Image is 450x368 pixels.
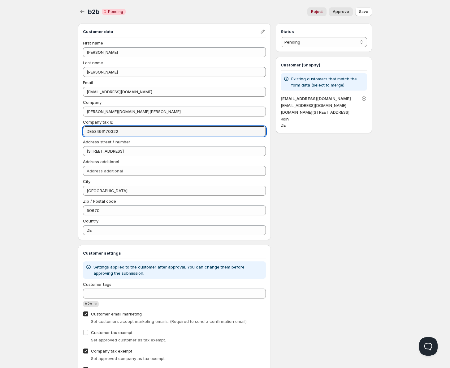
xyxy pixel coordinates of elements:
span: Köln DE [281,116,289,128]
span: Pending [108,9,123,14]
input: Company tax ID [83,126,266,136]
span: Set customers accept marketing emails. (Required to send a confirmation email). [91,319,248,324]
h3: Customer (Shopify) [281,62,367,68]
span: Customer tax exempt [91,330,132,335]
span: Last name [83,60,103,65]
input: Last name [83,67,266,77]
button: Approve [329,7,353,16]
span: Email [83,80,93,85]
span: [DOMAIN_NAME][STREET_ADDRESS] [281,110,349,115]
span: Address street / number [83,139,130,144]
span: Set approved company as tax exempt. [91,356,166,361]
input: Address street / number [83,146,266,156]
button: Reject [307,7,327,16]
span: First name [83,40,103,45]
h3: Status [281,28,367,35]
span: Approve [333,9,349,14]
span: City [83,179,90,184]
input: City [83,186,266,196]
span: Customer tags [83,282,111,287]
input: Email [83,87,266,97]
input: Zip / Postal code [83,205,266,215]
p: [EMAIL_ADDRESS][DOMAIN_NAME] [281,102,367,108]
span: Set approved customer as tax exempt. [91,337,166,342]
span: Address additional [83,159,119,164]
input: Country [83,225,266,235]
span: Reject [311,9,323,14]
span: Customer email marketing [91,311,142,316]
span: Company [83,100,102,105]
button: Unlink [360,94,368,103]
button: Remove b2b [93,301,98,307]
span: Zip / Postal code [83,199,116,204]
input: First name [83,47,266,57]
span: b2b [85,302,92,306]
p: Settings applied to the customer after approval. You can change them before approving the submiss... [93,264,263,276]
span: Company tax exempt [91,349,132,353]
iframe: Help Scout Beacon - Open [419,337,438,356]
span: Country [83,218,98,223]
span: b2b [88,8,99,15]
button: Edit [258,27,267,36]
h3: Customer data [83,28,260,35]
h3: Customer settings [83,250,266,256]
input: Company [83,107,266,116]
span: Save [359,9,368,14]
a: [EMAIL_ADDRESS][DOMAIN_NAME] [281,96,351,101]
p: Existing customers that match the form data (select to merge) [291,76,365,88]
button: Save [355,7,372,16]
span: Company tax ID [83,120,114,125]
input: Address additional [83,166,266,176]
